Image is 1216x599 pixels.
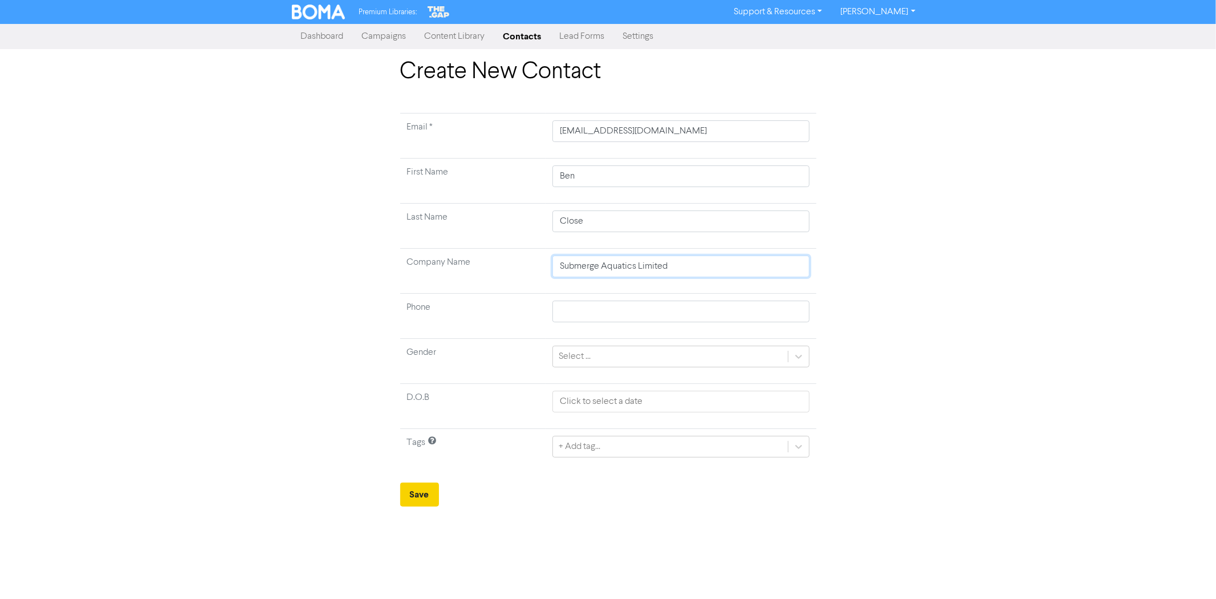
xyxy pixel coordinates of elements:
[400,249,546,294] td: Company Name
[400,204,546,249] td: Last Name
[416,25,494,48] a: Content Library
[559,440,600,454] div: + Add tag...
[400,114,546,159] td: Required
[400,58,816,86] h1: Create New Contact
[725,3,831,21] a: Support & Resources
[292,25,353,48] a: Dashboard
[400,384,546,429] td: D.O.B
[1159,544,1216,599] iframe: Chat Widget
[426,5,451,19] img: The Gap
[359,9,417,16] span: Premium Libraries:
[400,429,546,474] td: Tags
[494,25,551,48] a: Contacts
[400,483,439,507] button: Save
[292,5,345,19] img: BOMA Logo
[551,25,614,48] a: Lead Forms
[400,294,546,339] td: Phone
[552,391,809,412] input: Click to select a date
[614,25,663,48] a: Settings
[559,350,591,363] div: Select ...
[353,25,416,48] a: Campaigns
[831,3,924,21] a: [PERSON_NAME]
[400,159,546,204] td: First Name
[400,339,546,384] td: Gender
